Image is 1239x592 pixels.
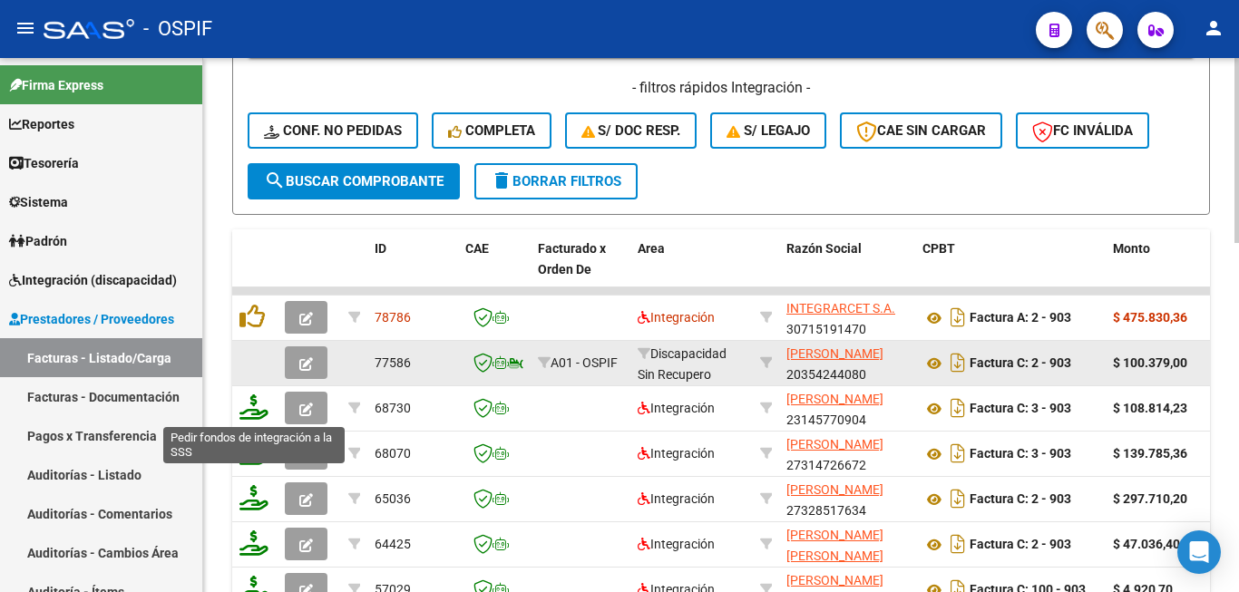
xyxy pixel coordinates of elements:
[448,122,535,139] span: Completa
[856,122,986,139] span: CAE SIN CARGAR
[638,241,665,256] span: Area
[970,447,1071,461] strong: Factura C: 3 - 903
[946,348,970,377] i: Descargar documento
[1113,446,1187,461] strong: $ 139.785,36
[248,112,418,149] button: Conf. no pedidas
[9,192,68,212] span: Sistema
[946,303,970,332] i: Descargar documento
[491,170,512,191] mat-icon: delete
[786,480,908,518] div: 27328517634
[367,229,458,309] datatable-header-cell: ID
[1113,537,1180,551] strong: $ 47.036,40
[375,491,411,506] span: 65036
[9,270,177,290] span: Integración (discapacidad)
[970,402,1071,416] strong: Factura C: 3 - 903
[786,344,908,382] div: 20354244080
[15,17,36,39] mat-icon: menu
[248,163,460,199] button: Buscar Comprobante
[1113,491,1187,506] strong: $ 297.710,20
[264,122,402,139] span: Conf. no pedidas
[970,492,1071,507] strong: Factura C: 2 - 903
[786,298,908,336] div: 30715191470
[491,173,621,189] span: Borrar Filtros
[786,525,908,563] div: 27217071807
[946,484,970,513] i: Descargar documento
[786,392,883,406] span: [PERSON_NAME]
[264,170,286,191] mat-icon: search
[970,538,1071,552] strong: Factura C: 2 - 903
[727,122,810,139] span: S/ legajo
[638,491,715,506] span: Integración
[630,229,753,309] datatable-header-cell: Area
[432,112,551,149] button: Completa
[1113,241,1150,256] span: Monto
[1106,229,1215,309] datatable-header-cell: Monto
[143,9,212,49] span: - OSPIF
[946,393,970,422] i: Descargar documento
[786,528,883,563] span: [PERSON_NAME] [PERSON_NAME]
[786,434,908,472] div: 27314726672
[946,439,970,468] i: Descargar documento
[375,401,411,415] span: 68730
[638,537,715,551] span: Integración
[458,229,531,309] datatable-header-cell: CAE
[1016,112,1149,149] button: FC Inválida
[375,537,411,551] span: 64425
[1113,401,1187,415] strong: $ 108.814,23
[375,446,411,461] span: 68070
[970,356,1071,371] strong: Factura C: 2 - 903
[638,346,727,382] span: Discapacidad Sin Recupero
[551,355,618,370] span: A01 - OSPIF
[1113,355,1187,370] strong: $ 100.379,00
[915,229,1106,309] datatable-header-cell: CPBT
[9,309,174,329] span: Prestadores / Proveedores
[9,231,67,251] span: Padrón
[248,78,1195,98] h4: - filtros rápidos Integración -
[581,122,681,139] span: S/ Doc Resp.
[922,241,955,256] span: CPBT
[779,229,915,309] datatable-header-cell: Razón Social
[786,437,883,451] span: [PERSON_NAME]
[375,310,411,325] span: 78786
[1113,310,1187,325] strong: $ 475.830,36
[9,75,103,95] span: Firma Express
[786,301,895,315] span: INTEGRARCET S.A.
[970,311,1071,325] strong: Factura A: 2 - 903
[465,241,489,256] span: CAE
[638,310,715,325] span: Integración
[375,355,411,370] span: 77586
[840,112,1002,149] button: CAE SIN CARGAR
[531,229,630,309] datatable-header-cell: Facturado x Orden De
[638,401,715,415] span: Integración
[375,241,386,256] span: ID
[786,482,883,497] span: [PERSON_NAME]
[786,241,862,256] span: Razón Social
[474,163,638,199] button: Borrar Filtros
[264,173,444,189] span: Buscar Comprobante
[565,112,698,149] button: S/ Doc Resp.
[9,114,74,134] span: Reportes
[946,529,970,558] i: Descargar documento
[638,446,715,461] span: Integración
[786,389,908,427] div: 23145770904
[786,346,883,361] span: [PERSON_NAME]
[1032,122,1133,139] span: FC Inválida
[1203,17,1224,39] mat-icon: person
[1177,530,1221,574] div: Open Intercom Messenger
[9,153,79,173] span: Tesorería
[710,112,826,149] button: S/ legajo
[538,241,606,277] span: Facturado x Orden De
